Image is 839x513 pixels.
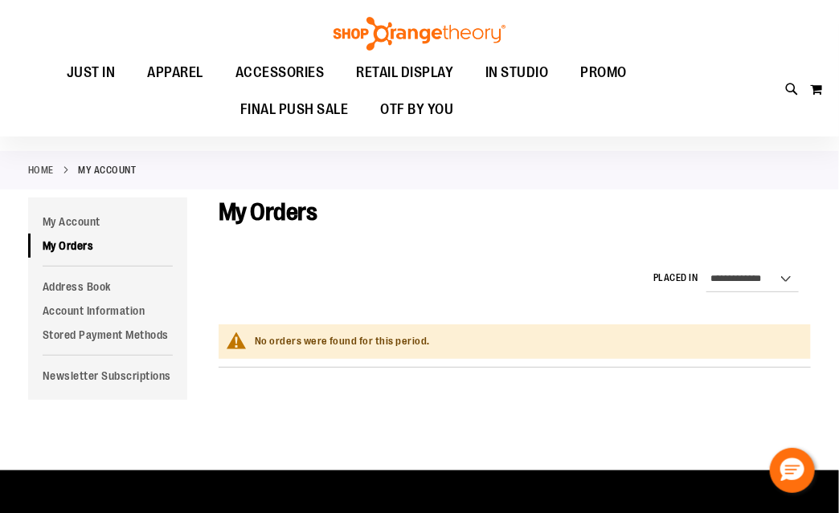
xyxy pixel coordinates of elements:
a: My Account [28,210,187,234]
span: APPAREL [147,55,203,91]
a: Account Information [28,299,187,323]
label: Placed in [653,271,698,285]
a: IN STUDIO [469,55,565,92]
a: Home [28,163,54,177]
a: OTF BY YOU [364,92,469,128]
span: ACCESSORIES [235,55,325,91]
img: Shop Orangetheory [331,17,508,51]
span: No orders were found for this period. [255,335,431,347]
a: My Orders [28,234,187,258]
a: APPAREL [131,55,219,92]
span: OTF BY YOU [380,92,453,128]
strong: My Account [79,163,137,177]
span: RETAIL DISPLAY [356,55,453,91]
a: Address Book [28,275,187,299]
span: IN STUDIO [485,55,549,91]
a: Stored Payment Methods [28,323,187,347]
a: ACCESSORIES [219,55,341,92]
a: FINAL PUSH SALE [224,92,365,128]
span: JUST IN [67,55,116,91]
button: Hello, have a question? Let’s chat. [770,448,815,493]
span: My Orders [219,198,317,226]
span: PROMO [581,55,628,91]
a: JUST IN [51,55,132,92]
a: RETAIL DISPLAY [340,55,469,92]
span: FINAL PUSH SALE [240,92,349,128]
a: PROMO [565,55,644,92]
a: Newsletter Subscriptions [28,364,187,388]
